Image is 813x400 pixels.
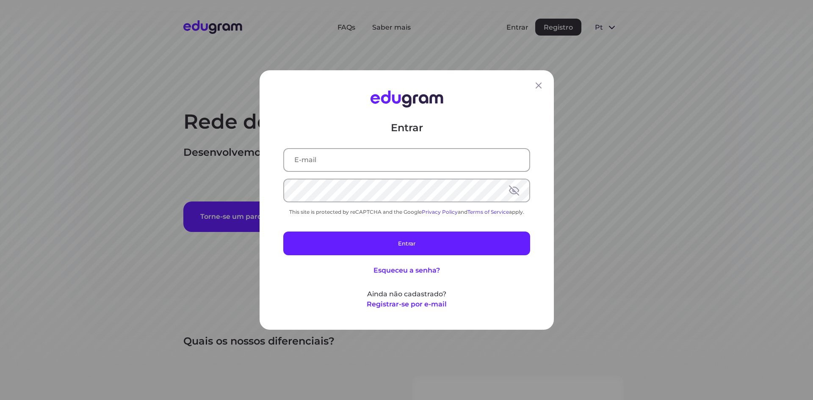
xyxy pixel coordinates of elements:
img: Edugram Logo [370,91,443,108]
button: Entrar [283,232,530,255]
div: This site is protected by reCAPTCHA and the Google and apply. [283,209,530,215]
p: Ainda não cadastrado? [283,289,530,299]
a: Privacy Policy [422,209,458,215]
p: Entrar [283,121,530,135]
button: Registrar-se por e-mail [367,299,447,309]
input: E-mail [284,149,529,171]
a: Terms of Service [467,209,509,215]
button: Esqueceu a senha? [373,265,440,276]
